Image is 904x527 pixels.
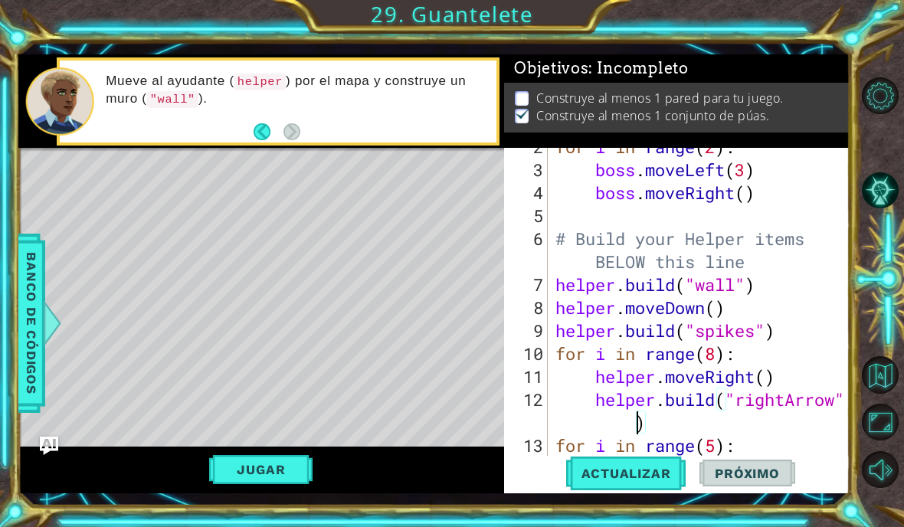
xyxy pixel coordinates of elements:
p: Construye al menos 1 conjunto de púas. [536,107,769,124]
button: Back [254,123,283,140]
code: helper [234,74,286,90]
span: Próximo [699,466,794,481]
div: 4 [507,182,548,205]
div: 6 [507,227,548,273]
button: Maximizar navegador [862,404,899,440]
div: 10 [507,342,548,365]
button: Actualizar [566,456,686,490]
div: 8 [507,296,548,319]
code: "wall" [147,91,198,108]
div: 9 [507,319,548,342]
div: 12 [507,388,548,434]
button: Ask AI [40,437,58,455]
span: Actualizar [566,466,686,481]
p: Mueve al ayudante ( ) por el mapa y construye un muro ( ). [106,73,486,108]
button: Volver al mapa [862,356,899,393]
span: Objetivos [514,59,689,78]
a: Volver al mapa [863,351,904,398]
span: : Incompleto [588,59,688,77]
div: 11 [507,365,548,388]
button: Opciones de nivel [862,77,899,114]
div: 13 [507,434,548,457]
span: Banco de códigos [19,244,44,403]
p: Construye al menos 1 pared para tu juego. [536,90,784,106]
button: Jugar [209,455,313,484]
img: Check mark for checkbox [515,107,530,119]
button: Next [283,123,300,140]
button: Próximo [699,456,794,490]
button: Pista IA [862,172,899,208]
div: 5 [507,205,548,227]
div: 7 [507,273,548,296]
button: Sonido apagado [862,451,899,488]
div: 3 [507,159,548,182]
